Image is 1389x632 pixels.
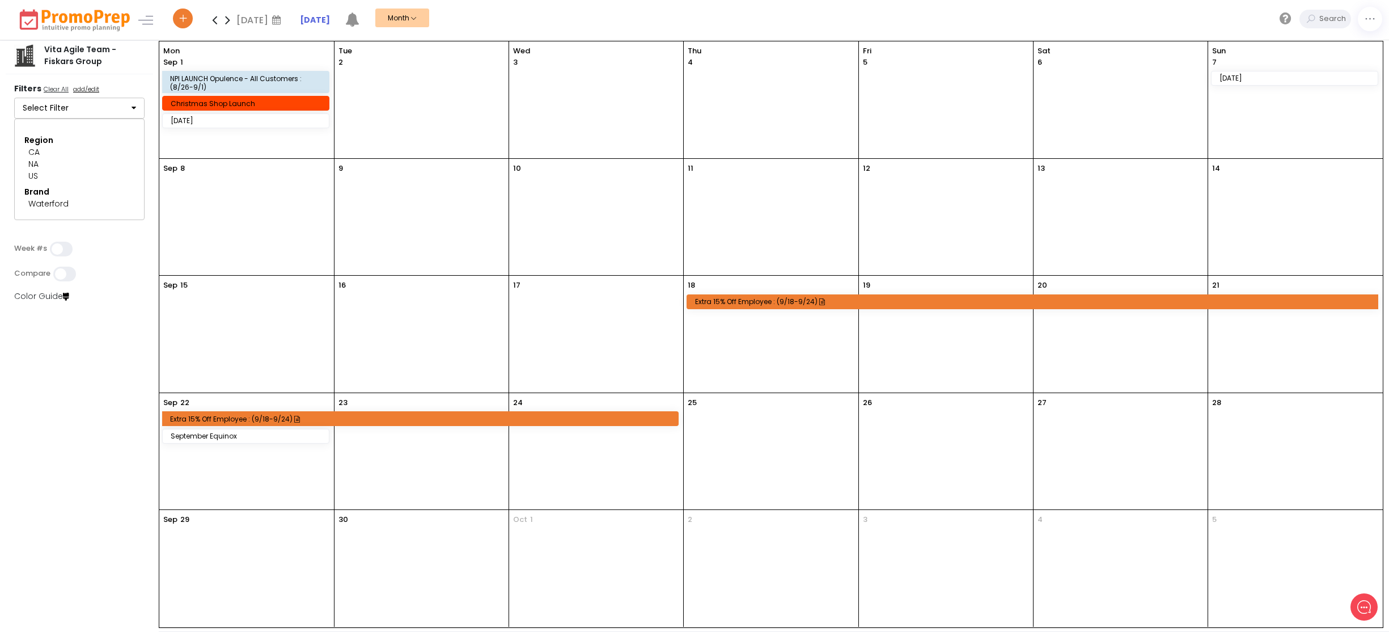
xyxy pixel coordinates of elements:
p: 30 [338,514,348,525]
p: Sep [163,280,177,291]
span: We run on Gist [95,397,143,404]
p: 2 [688,514,692,525]
p: 6 [1037,57,1042,68]
input: Search [1316,10,1351,28]
div: Extra 15% Off Employee : (9/18-9/24) [170,415,674,423]
p: 3 [513,57,518,68]
div: CA [28,146,130,158]
div: [DATE] [1219,74,1373,82]
p: 5 [1212,514,1217,525]
p: 5 [863,57,867,68]
p: Sep [163,163,177,174]
label: Compare [14,269,50,278]
button: Select Filter [14,98,145,119]
p: 26 [863,397,872,408]
a: add/edit [71,85,101,96]
p: 3 [863,514,867,525]
p: 1 [163,57,183,68]
p: 23 [338,397,348,408]
div: Vita Agile Team - Fiskars Group [36,44,145,68]
div: US [28,170,130,182]
p: 11 [688,163,693,174]
p: 16 [338,280,346,291]
span: Tue [338,45,505,57]
p: 24 [513,397,523,408]
span: Sep [163,57,177,68]
p: 21 [1212,280,1219,291]
h2: What can we do to help? [17,75,210,94]
p: 27 [1037,397,1047,408]
p: 28 [1212,397,1221,408]
button: Month [375,9,429,27]
p: 19 [863,280,870,291]
div: [DATE] [171,116,324,125]
span: Thu [688,45,854,57]
p: 15 [180,280,188,291]
p: 12 [863,163,870,174]
img: company.png [14,44,36,67]
p: 13 [1037,163,1045,174]
u: Clear All [44,85,69,94]
p: 8 [180,163,185,174]
p: 4 [688,57,693,68]
p: 2 [338,57,343,68]
span: Sun [1212,45,1379,57]
p: 20 [1037,280,1047,291]
p: 1 [530,514,533,525]
div: NA [28,158,130,170]
p: 14 [1212,163,1220,174]
strong: Filters [14,83,41,94]
div: Waterford [28,198,130,210]
span: Oct [513,514,527,525]
div: Extra 15% Off Employee : (9/18-9/24) [695,297,1374,306]
div: Region [24,134,134,146]
p: 18 [688,280,695,291]
h1: Hello [PERSON_NAME]! [17,55,210,73]
span: New conversation [73,121,136,130]
span: Mon [163,45,330,57]
span: Fri [863,45,1029,57]
div: September Equinox [171,432,324,440]
p: 9 [338,163,343,174]
div: NPI LAUNCH Opulence - All Customers : (8/26-9/1) [170,74,324,91]
p: Sep [163,397,177,408]
label: Week #s [14,244,47,253]
button: New conversation [18,114,209,137]
span: Wed [513,45,679,57]
p: Sep [163,514,177,525]
a: Color Guide [14,290,69,302]
span: Sat [1037,45,1204,57]
p: 10 [513,163,521,174]
u: add/edit [73,85,99,94]
p: 22 [180,397,189,408]
div: Christmas Shop Launch [171,99,324,108]
p: 25 [688,397,697,408]
p: 4 [1037,514,1043,525]
p: 7 [1212,57,1217,68]
iframe: gist-messenger-bubble-iframe [1350,593,1378,621]
div: [DATE] [236,11,285,28]
div: Brand [24,186,134,198]
p: 29 [180,514,189,525]
p: 17 [513,280,520,291]
a: [DATE] [300,14,330,26]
